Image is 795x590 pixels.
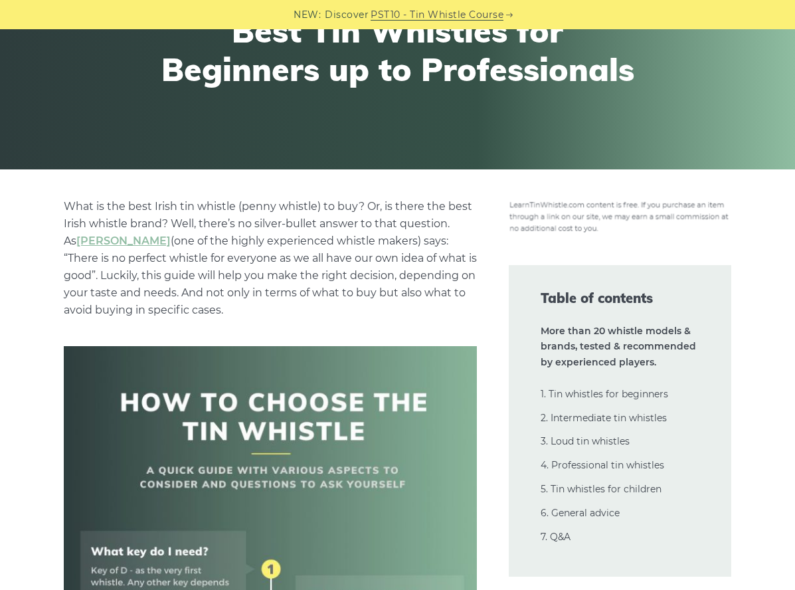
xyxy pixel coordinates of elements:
[541,289,699,308] span: Table of contents
[371,7,503,23] a: PST10 - Tin Whistle Course
[325,7,369,23] span: Discover
[76,235,171,247] a: undefined (opens in a new tab)
[541,388,668,400] a: 1. Tin whistles for beginners
[509,198,731,233] img: disclosure
[541,325,696,369] strong: More than 20 whistle models & brands, tested & recommended by experienced players.
[541,459,664,471] a: 4. Professional tin whistles
[64,198,477,319] p: What is the best Irish tin whistle (penny whistle) to buy? Or, is there the best Irish whistle br...
[541,531,571,543] a: 7. Q&A
[541,435,630,447] a: 3. Loud tin whistles
[541,483,662,495] a: 5. Tin whistles for children
[294,7,321,23] span: NEW:
[541,507,620,519] a: 6. General advice
[153,12,642,88] h1: Best Tin Whistles for Beginners up to Professionals
[541,412,667,424] a: 2. Intermediate tin whistles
